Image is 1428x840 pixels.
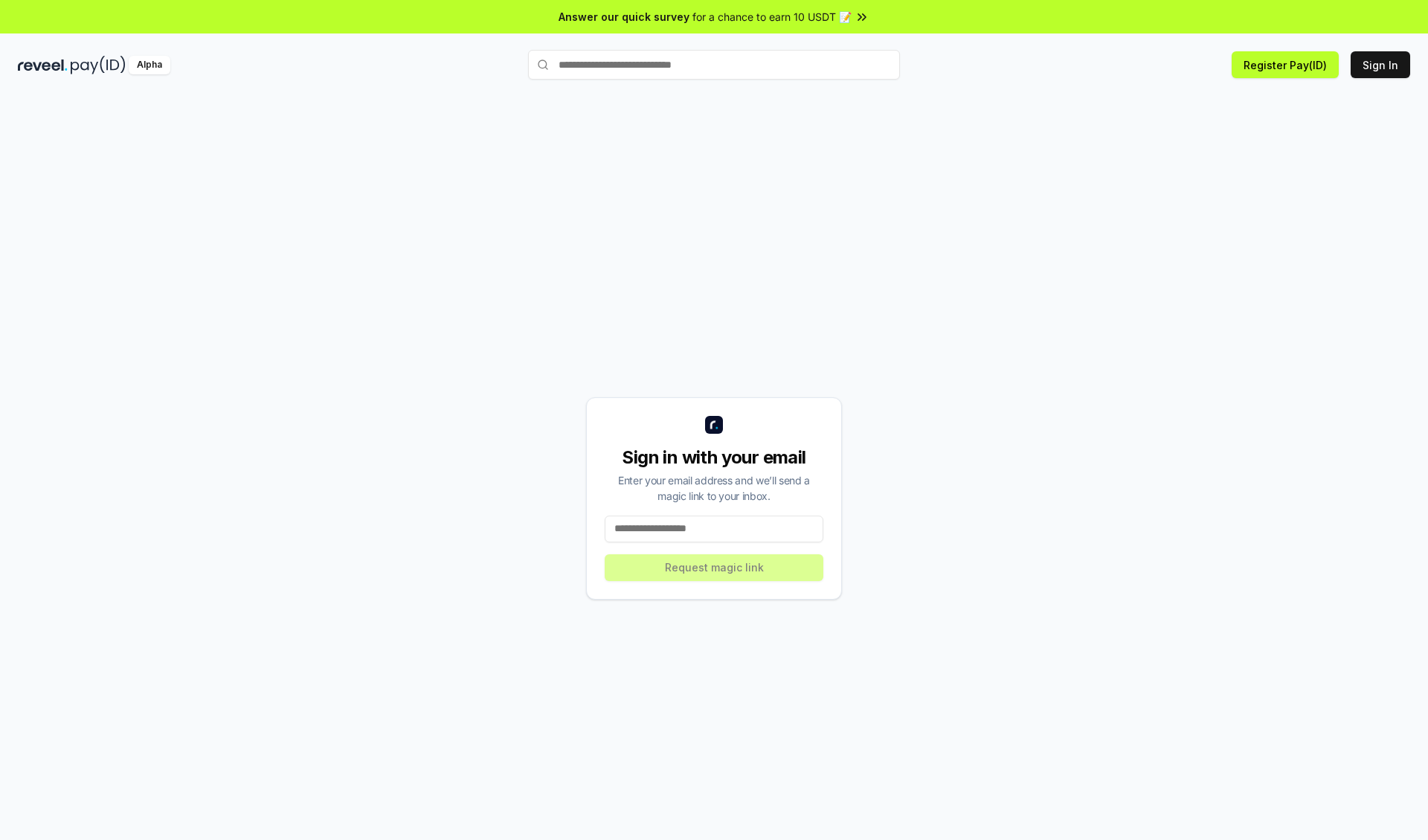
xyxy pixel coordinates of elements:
img: reveel_dark [18,56,68,74]
button: Register Pay(ID) [1232,51,1339,78]
span: for a chance to earn 10 USDT 📝 [692,9,852,25]
div: Alpha [129,56,170,74]
span: Answer our quick survey [559,9,689,25]
img: logo_small [705,416,723,434]
div: Sign in with your email [605,446,823,469]
button: Sign In [1351,51,1410,78]
img: pay_id [71,56,126,74]
div: Enter your email address and we’ll send a magic link to your inbox. [605,472,823,504]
